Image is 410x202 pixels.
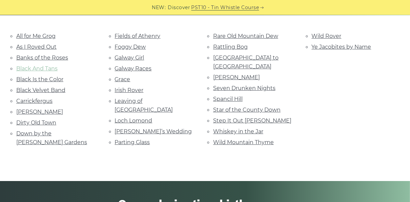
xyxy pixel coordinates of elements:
a: [PERSON_NAME] [16,109,63,115]
a: Fields of Athenry [115,33,161,39]
a: Galway Girl [115,54,144,61]
a: Step It Out [PERSON_NAME] [213,117,291,124]
a: PST10 - Tin Whistle Course [191,4,259,12]
a: Parting Glass [115,139,150,145]
a: Dirty Old Town [16,119,56,126]
a: All for Me Grog [16,33,56,39]
a: Irish Rover [115,87,144,93]
a: Black Is the Color [16,76,63,83]
a: Leaving of [GEOGRAPHIC_DATA] [115,98,173,113]
a: Star of the County Down [213,107,281,113]
span: NEW: [152,4,166,12]
a: [PERSON_NAME] [213,74,260,81]
a: Spancil Hill [213,96,243,102]
a: Foggy Dew [115,44,146,50]
a: Black Velvet Band [16,87,65,93]
span: Discover [168,4,190,12]
a: As I Roved Out [16,44,57,50]
a: [GEOGRAPHIC_DATA] to [GEOGRAPHIC_DATA] [213,54,279,70]
a: Banks of the Roses [16,54,68,61]
a: Galway Races [115,65,152,72]
a: Seven Drunken Nights [213,85,275,91]
a: Ye Jacobites by Name [312,44,371,50]
a: Down by the [PERSON_NAME] Gardens [16,130,87,145]
a: Carrickfergus [16,98,53,104]
a: Grace [115,76,130,83]
a: Whiskey in the Jar [213,128,263,135]
a: Black And Tans [16,65,58,72]
a: Wild Mountain Thyme [213,139,274,145]
a: Loch Lomond [115,117,152,124]
a: Wild Rover [312,33,342,39]
a: Rare Old Mountain Dew [213,33,278,39]
a: Rattling Bog [213,44,248,50]
a: [PERSON_NAME]’s Wedding [115,128,192,135]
